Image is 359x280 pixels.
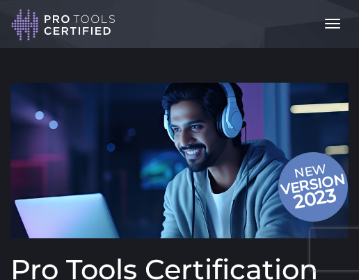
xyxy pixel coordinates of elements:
span: 2023 [279,181,351,215]
img: Pro Tools Certified Logo [11,8,115,42]
a: Newversion 2023 [10,83,349,238]
span: New [278,160,351,215]
img: Pro tools certified Fundamentals 1 Course cover [10,83,349,238]
span: version [278,174,347,193]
